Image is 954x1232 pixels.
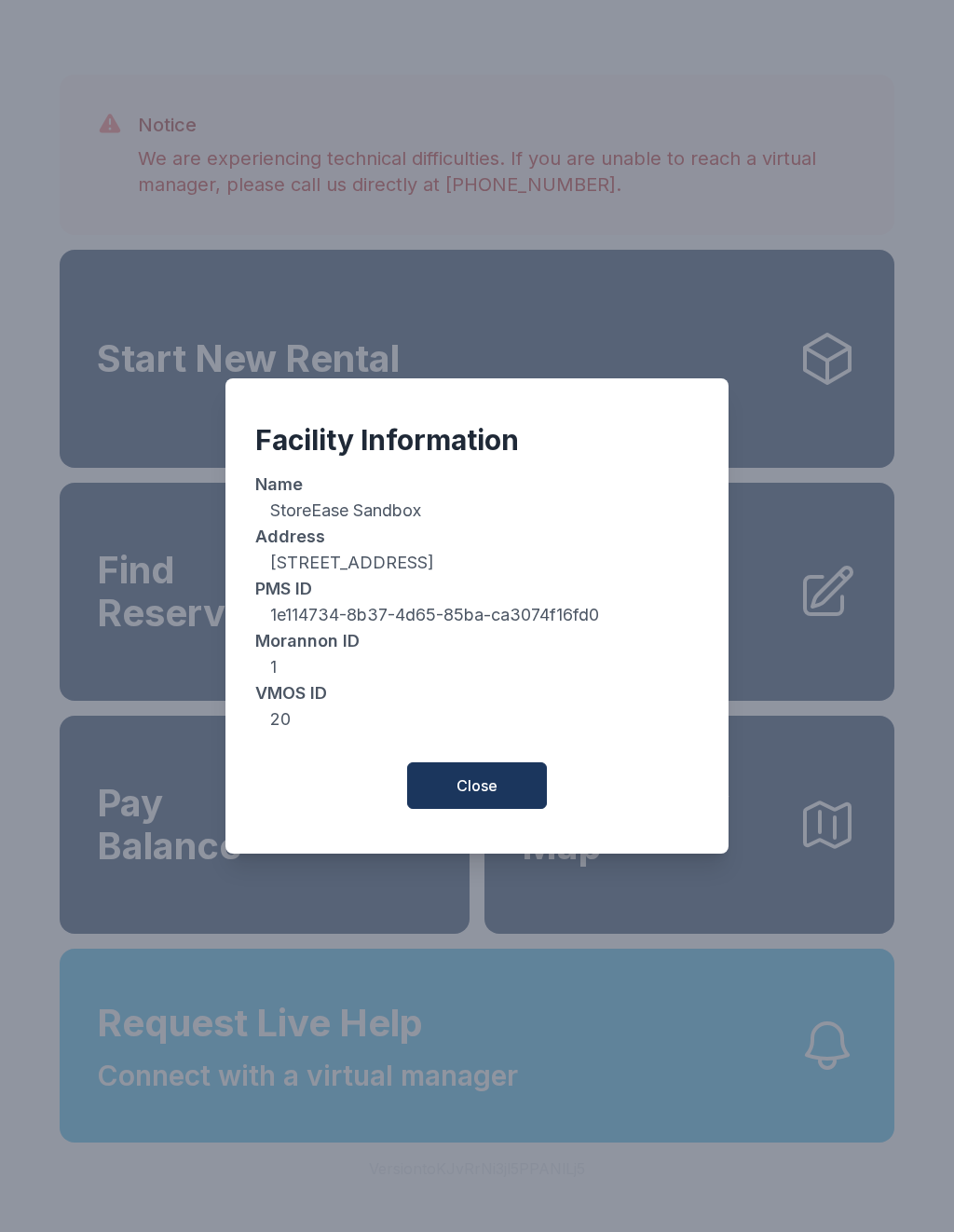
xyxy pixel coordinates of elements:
[255,706,699,732] dd: 20
[255,654,699,680] dd: 1
[255,628,699,654] dt: Morannon ID
[255,680,699,706] dt: VMOS ID
[255,472,699,498] dt: Name
[255,550,699,576] dd: [STREET_ADDRESS]
[255,602,699,628] dd: 1e114734-8b37-4d65-85ba-ca3074f16fd0
[255,498,699,524] dd: StoreEase Sandbox
[255,524,699,550] dt: Address
[255,576,699,602] dt: PMS ID
[255,423,699,457] div: Facility Information
[457,774,497,797] span: Close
